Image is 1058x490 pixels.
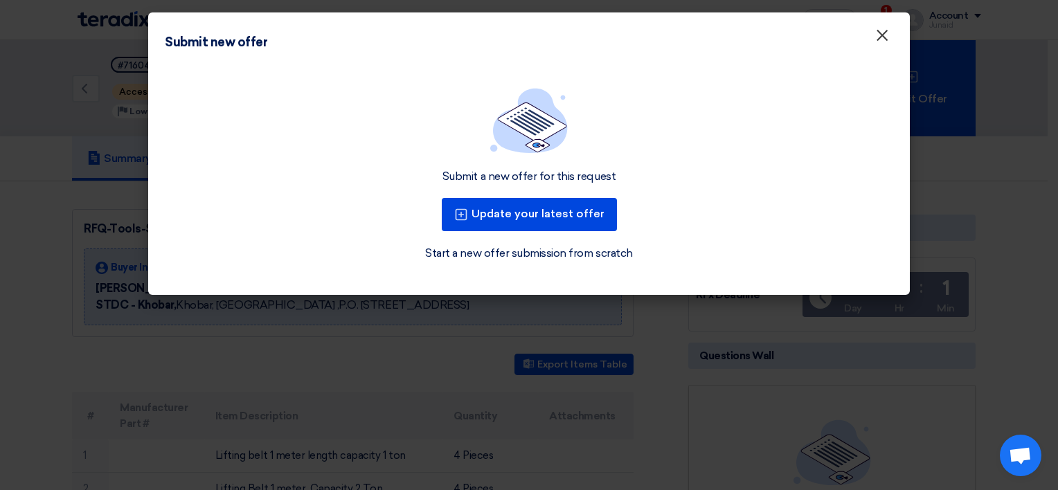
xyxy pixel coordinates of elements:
[875,25,889,53] span: ×
[165,33,267,52] div: Submit new offer
[490,88,568,153] img: empty_state_list.svg
[1000,435,1041,476] div: Open chat
[864,22,900,50] button: Close
[442,198,617,231] button: Update your latest offer
[425,245,632,262] a: Start a new offer submission from scratch
[442,170,616,184] div: Submit a new offer for this request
